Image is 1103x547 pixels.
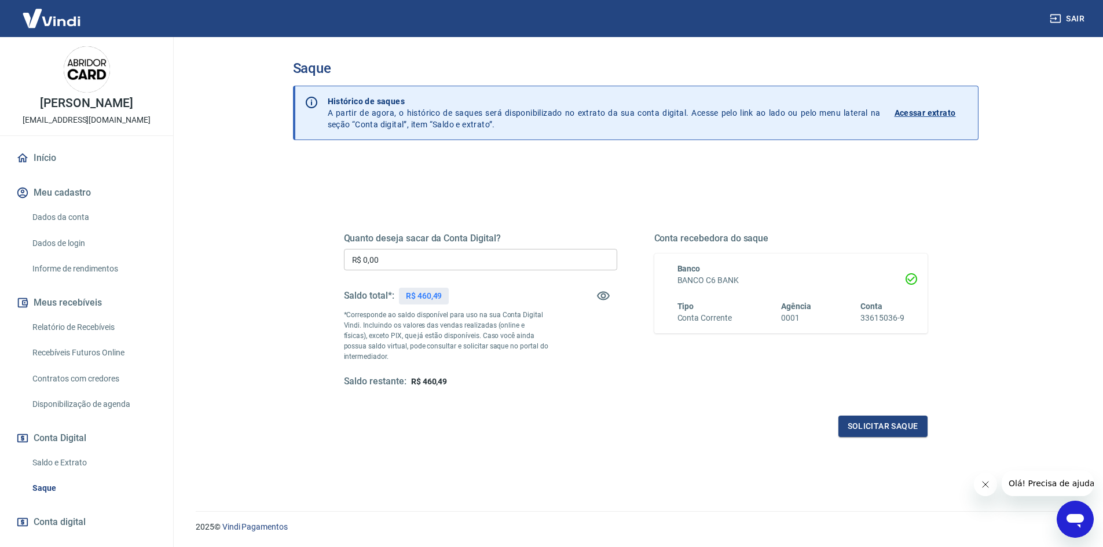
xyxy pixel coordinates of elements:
[328,96,881,107] p: Histórico de saques
[34,514,86,530] span: Conta digital
[344,233,617,244] h5: Quanto deseja sacar da Conta Digital?
[28,476,159,500] a: Saque
[654,233,928,244] h5: Conta recebedora do saque
[411,377,448,386] span: R$ 460,49
[974,473,997,496] iframe: Fechar mensagem
[406,290,442,302] p: R$ 460,49
[895,107,956,119] p: Acessar extrato
[860,302,882,311] span: Conta
[344,310,549,362] p: *Corresponde ao saldo disponível para uso na sua Conta Digital Vindi. Incluindo os valores das ve...
[64,46,110,93] img: 785f95cb-75a8-4b18-9c58-98256bca9c16.jpeg
[14,180,159,205] button: Meu cadastro
[1002,471,1094,496] iframe: Mensagem da empresa
[40,97,133,109] p: [PERSON_NAME]
[23,114,151,126] p: [EMAIL_ADDRESS][DOMAIN_NAME]
[895,96,969,130] a: Acessar extrato
[28,257,159,281] a: Informe de rendimentos
[344,290,394,302] h5: Saldo total*:
[838,416,928,437] button: Solicitar saque
[860,312,904,324] h6: 33615036-9
[28,232,159,255] a: Dados de login
[781,312,811,324] h6: 0001
[14,290,159,315] button: Meus recebíveis
[1047,8,1089,30] button: Sair
[222,522,288,531] a: Vindi Pagamentos
[328,96,881,130] p: A partir de agora, o histórico de saques será disponibilizado no extrato da sua conta digital. Ac...
[196,521,1075,533] p: 2025 ©
[28,205,159,229] a: Dados da conta
[7,8,97,17] span: Olá! Precisa de ajuda?
[677,302,694,311] span: Tipo
[677,264,701,273] span: Banco
[14,145,159,171] a: Início
[677,312,732,324] h6: Conta Corrente
[14,1,89,36] img: Vindi
[28,315,159,339] a: Relatório de Recebíveis
[344,376,406,388] h5: Saldo restante:
[28,341,159,365] a: Recebíveis Futuros Online
[781,302,811,311] span: Agência
[28,367,159,391] a: Contratos com credores
[14,425,159,451] button: Conta Digital
[28,451,159,475] a: Saldo e Extrato
[293,60,979,76] h3: Saque
[677,274,904,287] h6: BANCO C6 BANK
[14,509,159,535] a: Conta digital
[1057,501,1094,538] iframe: Botão para abrir a janela de mensagens
[28,392,159,416] a: Disponibilização de agenda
